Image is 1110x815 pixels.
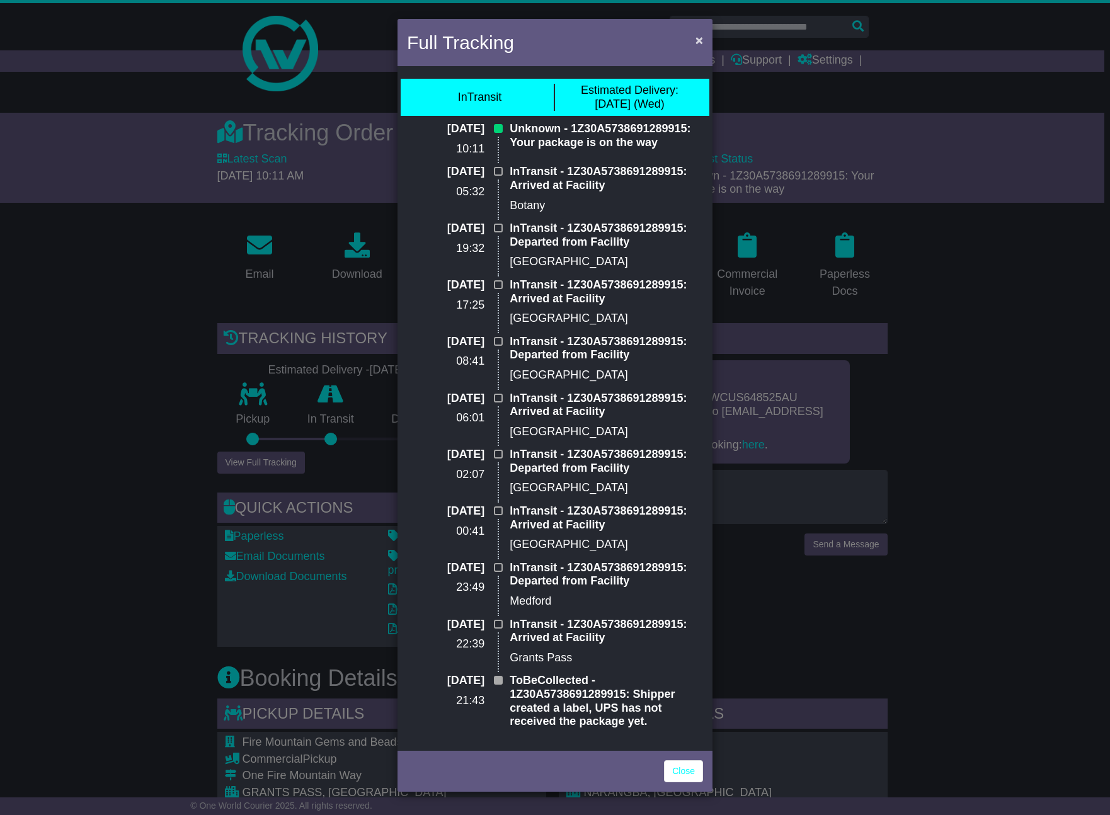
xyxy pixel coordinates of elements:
[510,674,703,728] p: ToBeCollected - 1Z30A5738691289915: Shipper created a label, UPS has not received the package yet.
[510,425,703,439] p: [GEOGRAPHIC_DATA]
[510,312,703,326] p: [GEOGRAPHIC_DATA]
[407,504,484,518] p: [DATE]
[407,694,484,708] p: 21:43
[407,674,484,688] p: [DATE]
[581,84,678,96] span: Estimated Delivery:
[407,411,484,425] p: 06:01
[510,122,703,149] p: Unknown - 1Z30A5738691289915: Your package is on the way
[510,392,703,419] p: InTransit - 1Z30A5738691289915: Arrived at Facility
[407,618,484,632] p: [DATE]
[510,255,703,269] p: [GEOGRAPHIC_DATA]
[407,525,484,539] p: 00:41
[510,561,703,588] p: InTransit - 1Z30A5738691289915: Departed from Facility
[407,392,484,406] p: [DATE]
[510,199,703,213] p: Botany
[407,448,484,462] p: [DATE]
[510,368,703,382] p: [GEOGRAPHIC_DATA]
[581,84,678,111] div: [DATE] (Wed)
[510,618,703,645] p: InTransit - 1Z30A5738691289915: Arrived at Facility
[407,165,484,179] p: [DATE]
[510,504,703,532] p: InTransit - 1Z30A5738691289915: Arrived at Facility
[510,481,703,495] p: [GEOGRAPHIC_DATA]
[510,538,703,552] p: [GEOGRAPHIC_DATA]
[407,28,514,57] h4: Full Tracking
[407,468,484,482] p: 02:07
[407,242,484,256] p: 19:32
[695,33,703,47] span: ×
[407,299,484,312] p: 17:25
[407,637,484,651] p: 22:39
[510,278,703,305] p: InTransit - 1Z30A5738691289915: Arrived at Facility
[407,335,484,349] p: [DATE]
[407,278,484,292] p: [DATE]
[510,165,703,192] p: InTransit - 1Z30A5738691289915: Arrived at Facility
[510,651,703,665] p: Grants Pass
[407,142,484,156] p: 10:11
[407,222,484,236] p: [DATE]
[689,27,709,53] button: Close
[510,222,703,249] p: InTransit - 1Z30A5738691289915: Departed from Facility
[407,122,484,136] p: [DATE]
[407,355,484,368] p: 08:41
[510,335,703,362] p: InTransit - 1Z30A5738691289915: Departed from Facility
[407,185,484,199] p: 05:32
[664,760,703,782] a: Close
[510,595,703,608] p: Medford
[407,561,484,575] p: [DATE]
[510,448,703,475] p: InTransit - 1Z30A5738691289915: Departed from Facility
[458,91,501,105] div: InTransit
[407,581,484,595] p: 23:49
